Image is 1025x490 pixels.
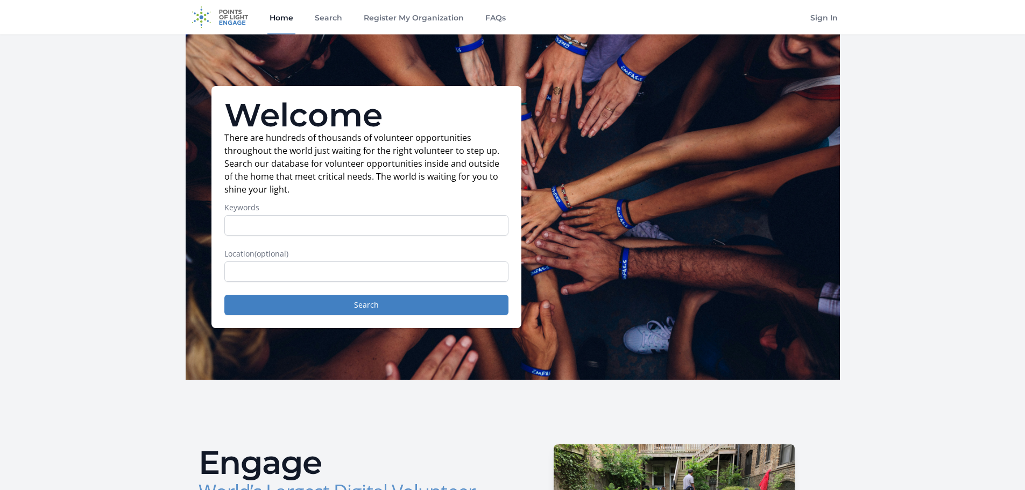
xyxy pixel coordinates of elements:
[199,446,504,479] h2: Engage
[224,295,508,315] button: Search
[224,248,508,259] label: Location
[255,248,288,259] span: (optional)
[224,131,508,196] p: There are hundreds of thousands of volunteer opportunities throughout the world just waiting for ...
[224,202,508,213] label: Keywords
[224,99,508,131] h1: Welcome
